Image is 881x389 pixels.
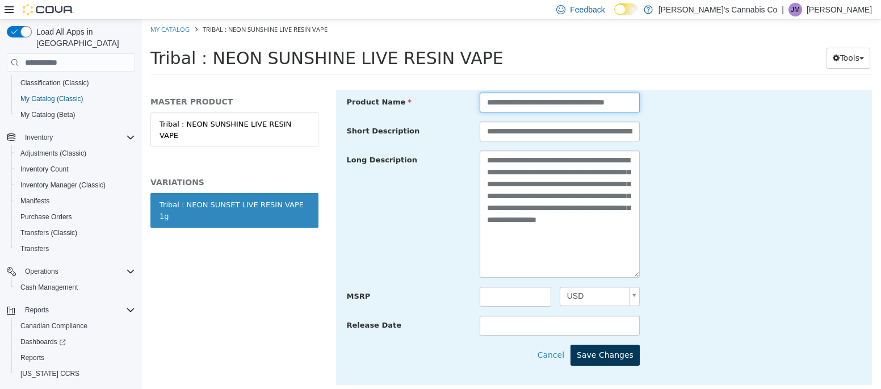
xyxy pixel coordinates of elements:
span: Load All Apps in [GEOGRAPHIC_DATA] [32,26,135,49]
button: Inventory Manager (Classic) [11,177,140,193]
button: Reports [20,303,53,317]
span: Inventory Count [16,162,135,176]
span: Manifests [20,196,49,206]
span: Adjustments (Classic) [20,149,86,158]
h5: MASTER PRODUCT [9,77,177,87]
div: Tribal : NEON SUNSET LIVE RESIN VAPE 1g [18,180,167,202]
button: Classification (Classic) [11,75,140,91]
button: Inventory Count [11,161,140,177]
span: Tribal : NEON SUNSHINE LIVE RESIN VAPE [9,29,362,49]
div: Jeff McCollum [788,3,802,16]
span: Reports [25,306,49,315]
button: My Catalog (Beta) [11,107,140,123]
button: Transfers [11,241,140,257]
button: Transfers (Classic) [11,225,140,241]
button: [US_STATE] CCRS [11,366,140,382]
button: Inventory [2,129,140,145]
button: Reports [11,350,140,366]
span: Canadian Compliance [16,319,135,333]
span: Washington CCRS [16,367,135,380]
button: Operations [20,265,63,278]
span: Dashboards [16,335,135,349]
span: My Catalog (Beta) [16,108,135,122]
span: USD [418,268,483,286]
span: Transfers (Classic) [20,228,77,237]
span: Inventory Count [20,165,69,174]
a: My Catalog (Classic) [16,92,88,106]
a: Dashboards [11,334,140,350]
span: Purchase Orders [16,210,135,224]
a: Reports [16,351,49,365]
span: Transfers [20,244,49,253]
a: My Catalog [9,6,48,14]
span: Inventory Manager (Classic) [16,178,135,192]
a: USD [418,267,498,287]
a: Transfers (Classic) [16,226,82,240]
span: Manifests [16,194,135,208]
span: Tribal : NEON SUNSHINE LIVE RESIN VAPE [61,6,186,14]
a: Transfers [16,242,53,256]
span: Transfers (Classic) [16,226,135,240]
button: My Catalog (Classic) [11,91,140,107]
span: MSRP [205,273,229,281]
span: Release Date [205,302,260,310]
span: [US_STATE] CCRS [20,369,79,378]
span: Operations [25,267,58,276]
span: My Catalog (Classic) [20,94,83,103]
a: Purchase Orders [16,210,77,224]
span: My Catalog (Beta) [20,110,75,119]
button: Cancel [395,325,429,346]
span: Canadian Compliance [20,321,87,331]
p: | [782,3,784,16]
a: My Catalog (Beta) [16,108,80,122]
button: Tools [685,28,728,49]
span: JM [791,3,800,16]
a: Canadian Compliance [16,319,92,333]
a: Tribal : NEON SUNSHINE LIVE RESIN VAPE [9,93,177,128]
p: [PERSON_NAME] [807,3,872,16]
a: Dashboards [16,335,70,349]
button: Save Changes [429,325,498,346]
button: Adjustments (Classic) [11,145,140,161]
button: Purchase Orders [11,209,140,225]
img: Cova [23,4,74,15]
span: Inventory [25,133,53,142]
a: Adjustments (Classic) [16,147,91,160]
span: Reports [16,351,135,365]
button: Inventory [20,131,57,144]
button: Manifests [11,193,140,209]
a: Manifests [16,194,54,208]
span: Classification (Classic) [20,78,89,87]
input: Dark Mode [614,3,638,15]
button: Canadian Compliance [11,318,140,334]
span: Transfers [16,242,135,256]
span: Reports [20,303,135,317]
span: Inventory [20,131,135,144]
span: Purchase Orders [20,212,72,221]
span: Cash Management [20,283,78,292]
p: [PERSON_NAME]'s Cannabis Co [658,3,778,16]
a: Cash Management [16,281,82,294]
a: [US_STATE] CCRS [16,367,84,380]
button: Reports [2,302,140,318]
span: Cash Management [16,281,135,294]
span: Operations [20,265,135,278]
span: Long Description [205,136,275,145]
a: Inventory Count [16,162,73,176]
a: Classification (Classic) [16,76,94,90]
button: Operations [2,263,140,279]
span: Adjustments (Classic) [16,147,135,160]
span: Classification (Classic) [16,76,135,90]
span: Inventory Manager (Classic) [20,181,106,190]
a: Inventory Manager (Classic) [16,178,110,192]
span: Short Description [205,107,278,116]
span: Dark Mode [614,15,615,16]
span: My Catalog (Classic) [16,92,135,106]
button: Cash Management [11,279,140,295]
h5: VARIATIONS [9,158,177,168]
span: Product Name [205,78,270,87]
span: Dashboards [20,337,66,346]
span: Reports [20,353,44,362]
span: Feedback [570,4,605,15]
